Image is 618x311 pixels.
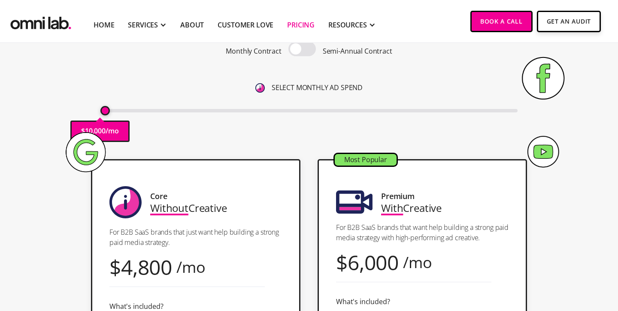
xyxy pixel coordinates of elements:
a: home [9,11,73,32]
a: Pricing [287,20,315,30]
a: Customer Love [218,20,273,30]
div: $ [336,257,348,268]
a: About [180,20,204,30]
div: Creative [381,202,442,214]
p: For B2B SaaS brands that want help building a strong paid media strategy with high-performing ad ... [336,222,509,243]
div: Premium [381,190,415,202]
iframe: Chat Widget [463,211,618,311]
p: Monthly Contract [226,45,281,57]
p: $ [81,125,85,137]
p: For B2B SaaS brands that just want help building a strong paid media strategy. [109,227,282,248]
a: Book a Call [470,11,533,32]
span: Without [150,201,188,215]
div: Core [150,190,167,202]
p: SELECT MONTHLY AD SPEND [272,82,363,94]
a: Home [94,20,114,30]
div: $ [109,261,121,273]
div: /mo [176,261,206,273]
div: 4,800 [121,261,172,273]
span: With [381,201,403,215]
img: Omni Lab: B2B SaaS Demand Generation Agency [9,11,73,32]
p: /mo [106,125,119,137]
p: 10,000 [85,125,106,137]
div: SERVICES [128,20,158,30]
a: Get An Audit [537,11,601,32]
p: Semi-Annual Contract [323,45,392,57]
div: What's included? [336,296,390,308]
img: 6410812402e99d19b372aa32_omni-nav-info.svg [255,83,265,93]
div: Most Popular [335,154,397,166]
div: /mo [403,257,432,268]
div: Creative [150,202,227,214]
div: 6,000 [348,257,399,268]
div: RESOURCES [328,20,367,30]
